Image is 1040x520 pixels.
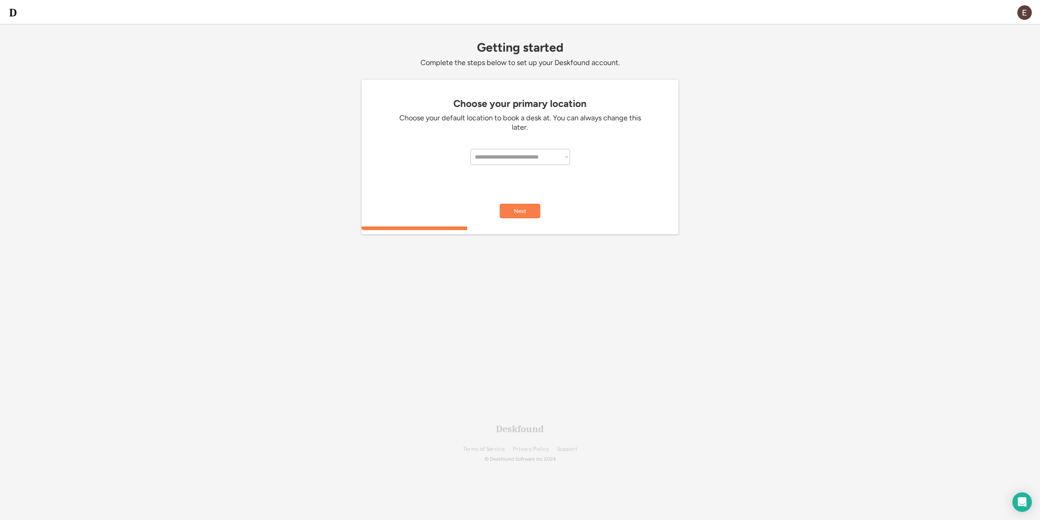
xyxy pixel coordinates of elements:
[363,226,680,230] div: 33.3333333333333%
[513,446,549,452] a: Privacy Policy
[366,98,674,109] div: Choose your primary location
[1017,5,1032,20] img: ACg8ocJh-lQYhoOeDst_TMKWbHeM_eCNTDKtW2eBKe0eA7Ko2QFhCQ0=s96-c
[8,8,18,17] img: d-whitebg.png
[557,446,577,452] a: Support
[362,58,678,67] div: Complete the steps below to set up your Deskfound account.
[398,113,642,133] div: Choose your default location to book a desk at. You can always change this later.
[463,446,505,452] a: Terms of Service
[496,424,544,434] div: Deskfound
[1012,492,1032,512] div: Open Intercom Messenger
[362,41,678,54] div: Getting started
[500,204,540,218] button: Next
